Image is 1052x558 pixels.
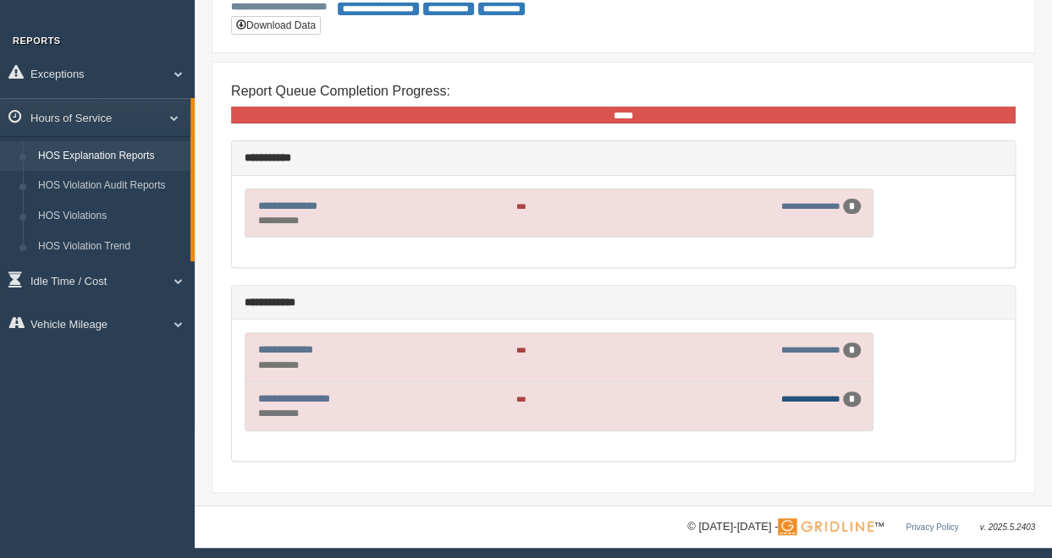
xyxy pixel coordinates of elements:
[30,201,190,232] a: HOS Violations
[778,518,873,535] img: Gridline
[980,522,1035,532] span: v. 2025.5.2403
[906,522,958,532] a: Privacy Policy
[30,171,190,201] a: HOS Violation Audit Reports
[30,232,190,262] a: HOS Violation Trend
[687,518,1035,536] div: © [DATE]-[DATE] - ™
[231,16,321,35] button: Download Data
[30,141,190,172] a: HOS Explanation Reports
[231,84,1016,99] h4: Report Queue Completion Progress:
